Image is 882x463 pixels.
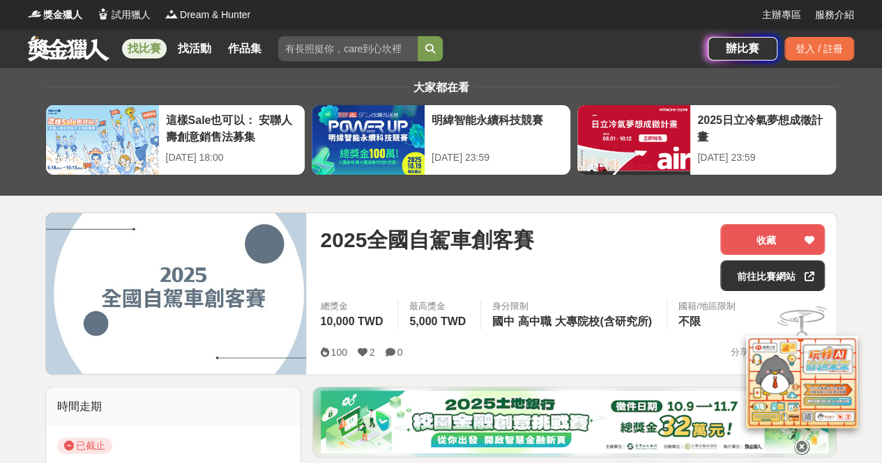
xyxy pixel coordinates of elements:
[311,104,571,175] a: 明緯智能永續科技競賽[DATE] 23:59
[28,7,42,21] img: Logo
[320,224,534,256] span: 2025全國自駕車創客賽
[46,213,307,374] img: Cover Image
[720,224,825,255] button: 收藏
[166,112,298,143] div: 這樣Sale也可以： 安聯人壽創意銷售法募集
[409,299,469,313] span: 最高獎金
[320,299,386,313] span: 總獎金
[28,8,82,22] a: Logo獎金獵人
[518,315,552,327] span: 高中職
[720,260,825,291] a: 前往比賽網站
[492,299,655,313] div: 身分限制
[112,8,151,22] span: 試用獵人
[180,8,250,22] span: Dream & Hunter
[330,347,347,358] span: 100
[321,391,828,453] img: d20b4788-230c-4a26-8bab-6e291685a538.png
[45,104,305,175] a: 這樣Sale也可以： 安聯人壽創意銷售法募集[DATE] 18:00
[165,7,178,21] img: Logo
[697,150,829,165] div: [DATE] 23:59
[278,36,418,61] input: 有長照挺你，care到心坎裡！青春出手，拍出照顧 影音徵件活動
[172,39,217,58] a: 找活動
[784,37,854,61] div: 登入 / 註冊
[397,347,403,358] span: 0
[96,8,151,22] a: Logo試用獵人
[762,8,801,22] a: 主辦專區
[43,8,82,22] span: 獎金獵人
[46,387,301,426] div: 時間走期
[432,150,563,165] div: [DATE] 23:59
[678,299,736,313] div: 國籍/地區限制
[320,315,383,327] span: 10,000 TWD
[815,8,854,22] a: 服務介紹
[432,112,563,143] div: 明緯智能永續科技競賽
[122,39,167,58] a: 找比賽
[697,112,829,143] div: 2025日立冷氣夢想成徵計畫
[708,37,777,61] a: 辦比賽
[555,315,652,327] span: 大專院校(含研究所)
[730,342,757,363] span: 分享至
[96,7,110,21] img: Logo
[746,336,858,428] img: d2146d9a-e6f6-4337-9592-8cefde37ba6b.png
[577,104,837,175] a: 2025日立冷氣夢想成徵計畫[DATE] 23:59
[492,315,515,327] span: 國中
[370,347,375,358] span: 2
[410,81,473,93] span: 大家都在看
[57,437,112,454] span: 已截止
[409,315,466,327] span: 5,000 TWD
[222,39,267,58] a: 作品集
[166,150,298,165] div: [DATE] 18:00
[678,315,701,327] span: 不限
[165,8,250,22] a: LogoDream & Hunter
